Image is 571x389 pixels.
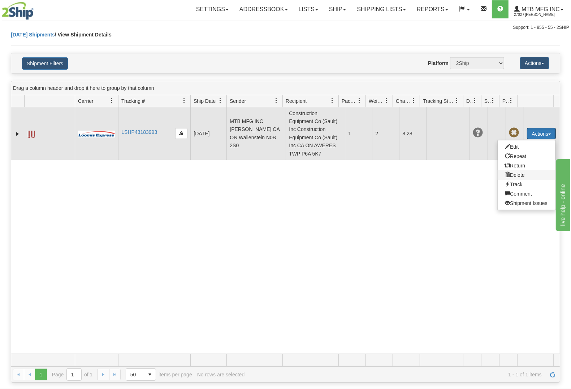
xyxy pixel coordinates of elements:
td: 2 [372,107,399,160]
input: Page 1 [67,369,81,380]
span: Ship Date [194,97,216,105]
span: Tracking # [121,97,145,105]
button: Shipment Filters [22,57,68,70]
div: Support: 1 - 855 - 55 - 2SHIP [2,25,569,31]
a: Label [28,127,35,139]
span: Shipment Issues [484,97,490,105]
span: Pickup Not Assigned [509,128,519,138]
span: Page 1 [35,369,47,380]
a: Delivery Status filter column settings [469,95,481,107]
a: Delete shipment [498,170,555,180]
a: Return [498,161,555,170]
td: Construction Equipment Co (Sault) Inc Construction Equipment Co (Sault) Inc CA ON AWERES TWP P6A 5K7 [286,107,345,160]
a: Addressbook [234,0,293,18]
a: Carrier filter column settings [106,95,118,107]
span: Tracking Status [423,97,454,105]
a: MTB MFG INC 2702 / [PERSON_NAME] [509,0,569,18]
a: Pickup Status filter column settings [505,95,517,107]
td: 8.28 [399,107,426,160]
span: Packages [342,97,357,105]
a: Lists [293,0,324,18]
span: Charge [396,97,411,105]
span: 2702 / [PERSON_NAME] [514,11,568,18]
a: Ship [324,0,351,18]
span: Carrier [78,97,94,105]
button: Actions [527,128,556,139]
span: 1 - 1 of 1 items [250,372,542,377]
button: Actions [520,57,549,69]
span: Delivery Status [466,97,472,105]
div: grid grouping header [11,81,560,95]
a: Track [498,180,555,189]
td: MTB MFG INC [PERSON_NAME] CA ON Wallenstein N0B 2S0 [226,107,286,160]
a: Refresh [547,369,558,380]
a: Tracking Status filter column settings [451,95,463,107]
td: 1 [345,107,372,160]
a: Repeat [498,152,555,161]
td: [DATE] [190,107,226,160]
a: Sender filter column settings [270,95,282,107]
a: Comment [498,189,555,198]
a: Settings [191,0,234,18]
label: Platform [428,60,449,67]
span: Page of 1 [52,368,93,381]
a: Expand [14,130,21,137]
span: \ View Shipment Details [55,32,112,38]
a: Shipment Issues filter column settings [487,95,499,107]
span: Pickup Status [502,97,509,105]
img: logo2702.jpg [2,2,34,20]
div: No rows are selected [197,372,245,377]
span: 50 [130,371,140,378]
a: Tracking # filter column settings [178,95,190,107]
a: Edit [498,142,555,152]
span: Unknown [473,128,483,138]
a: Shipping lists [351,0,411,18]
a: Ship Date filter column settings [214,95,226,107]
a: Packages filter column settings [353,95,365,107]
span: MTB MFG INC [520,6,560,12]
a: Weight filter column settings [380,95,393,107]
a: Reports [411,0,454,18]
span: Sender [230,97,246,105]
a: Shipment Issues [498,198,555,208]
span: Recipient [286,97,307,105]
div: live help - online [5,4,67,13]
span: select [144,369,156,380]
button: Copy to clipboard [175,128,187,139]
a: LSHP43183993 [121,129,157,135]
span: Page sizes drop down [126,368,156,381]
img: 30 - Loomis Express [78,130,115,137]
span: items per page [126,368,192,381]
iframe: chat widget [554,158,570,231]
a: [DATE] Shipments [11,32,55,38]
span: Weight [369,97,384,105]
a: Charge filter column settings [407,95,420,107]
a: Recipient filter column settings [326,95,338,107]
